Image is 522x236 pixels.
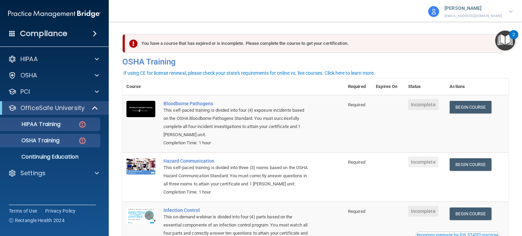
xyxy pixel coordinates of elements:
div: 2 [512,35,515,43]
p: Continuing Education [4,153,97,160]
span: Incomplete [408,99,438,110]
a: PCI [8,88,99,96]
a: Settings [8,169,99,177]
a: OfficeSafe University [8,104,99,112]
h4: Compliance [20,29,67,38]
a: Hazard Communication [163,158,310,164]
p: [PERSON_NAME] [445,4,502,13]
a: OSHA [8,71,99,79]
th: Course [122,78,159,95]
div: If using CE for license renewal, please check your state's requirements for online vs. live cours... [123,71,375,75]
p: OfficeSafe University [20,104,85,112]
div: This self-paced training is divided into four (4) exposure incidents based on the OSHA Bloodborne... [163,106,310,139]
p: [EMAIL_ADDRESS][DOMAIN_NAME] [445,13,502,19]
img: PMB logo [8,7,101,21]
a: Infection Control [163,207,310,213]
img: danger-circle.6113f641.png [78,137,87,145]
span: Required [348,209,365,214]
a: HIPAA [8,55,99,63]
p: OSHA Training [4,137,59,144]
a: Terms of Use [9,207,37,214]
span: Required [348,102,365,107]
span: Incomplete [408,157,438,167]
a: Begin Course [450,101,491,113]
a: Privacy Policy [45,207,76,214]
th: Status [404,78,446,95]
th: Expires On [372,78,404,95]
th: Required [344,78,372,95]
button: If using CE for license renewal, please check your state's requirements for online vs. live cours... [122,70,376,76]
a: Bloodborne Pathogens [163,101,310,106]
iframe: Drift Widget Chat Controller [405,188,514,215]
h4: OSHA Training [122,57,508,67]
img: danger-circle.6113f641.png [78,120,87,129]
p: Settings [20,169,46,177]
p: OSHA [20,71,37,79]
div: Completion Time: 1 hour [163,139,310,147]
div: This self-paced training is divided into three (3) rooms based on the OSHA Hazard Communication S... [163,164,310,188]
p: HIPAA [20,55,38,63]
p: HIPAA Training [4,121,60,128]
img: avatar.17b06cb7.svg [428,6,439,17]
p: PCI [20,88,30,96]
div: You have a course that has expired or is incomplete. Please complete the course to get your certi... [125,34,503,53]
span: Required [348,160,365,165]
a: Begin Course [450,158,491,171]
div: Completion Time: 1 hour [163,188,310,196]
span: Ⓒ Rectangle Health 2024 [9,217,65,224]
button: Open Resource Center, 2 new notifications [495,31,515,51]
img: exclamation-circle-solid-danger.72ef9ffc.png [129,39,138,48]
img: arrow-down.227dba2b.svg [509,11,513,13]
th: Actions [446,78,508,95]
